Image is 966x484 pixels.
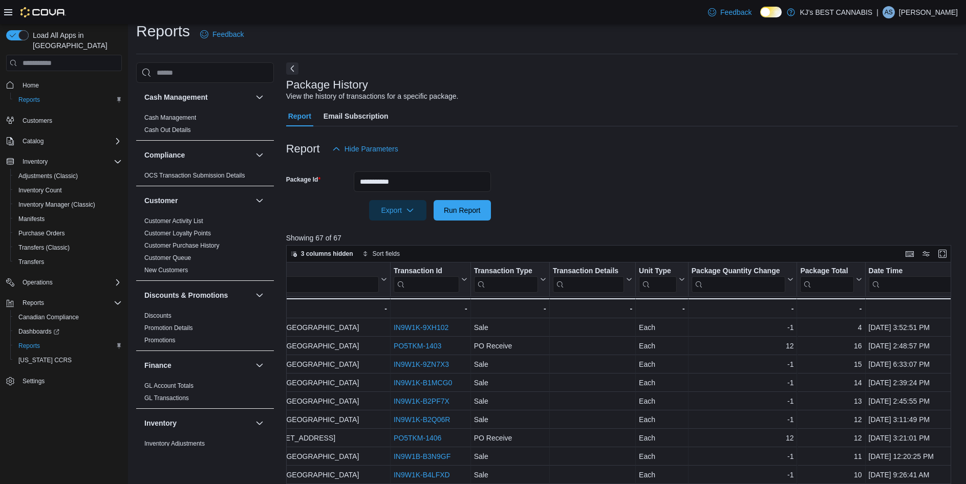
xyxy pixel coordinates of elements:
span: [US_STATE] CCRS [18,356,72,364]
a: PO5TKM-1406 [394,434,441,442]
button: Canadian Compliance [10,310,126,324]
div: Sale [474,358,546,370]
div: Each [639,340,685,352]
div: -1 [692,395,794,407]
a: Customer Activity List [144,217,203,225]
button: Cash Management [253,91,266,103]
button: Hide Parameters [328,139,402,159]
input: Dark Mode [760,7,782,17]
span: Promotions [144,336,176,344]
span: Discounts [144,312,171,320]
span: Adjustments (Classic) [18,172,78,180]
div: Sale [474,450,546,463]
span: GL Transactions [144,394,189,402]
a: [US_STATE] CCRS [14,354,76,366]
button: Transfers (Classic) [10,240,126,255]
div: - [800,302,862,315]
a: Reports [14,94,44,106]
div: 12 [800,413,862,426]
span: Catalog [18,135,122,147]
span: GL Account Totals [144,382,194,390]
span: AS [885,6,893,18]
a: GL Transactions [144,394,189,402]
a: Cash Management [144,114,196,121]
button: [US_STATE] CCRS [10,353,126,367]
span: Customers [23,117,52,125]
h3: Compliance [144,150,185,160]
span: Reports [18,96,40,104]
span: Customers [18,114,122,127]
button: Location [250,267,387,293]
div: Location [250,267,379,276]
div: Each [639,358,685,370]
button: Manifests [10,212,126,226]
span: Customer Purchase History [144,241,220,250]
div: Sale [474,413,546,426]
span: OCS Transaction Submission Details [144,171,245,180]
div: -1 [692,321,794,334]
button: Inventory [253,417,266,429]
div: 12 [692,432,794,444]
div: - [394,302,467,315]
div: - [552,302,632,315]
div: Package Quantity Change [691,267,785,293]
a: Customers [18,115,56,127]
div: 11 [800,450,862,463]
div: Unit Type [639,267,677,276]
a: Customer Purchase History [144,242,220,249]
div: 15 [800,358,862,370]
span: Inventory Adjustments [144,439,205,448]
div: Transaction Details [552,267,624,293]
button: Export [369,200,426,221]
a: Dashboards [14,325,63,338]
div: Each [639,377,685,389]
span: Reports [18,342,40,350]
div: Discounts & Promotions [136,310,274,350]
a: Transfers [14,256,48,268]
a: IN9W1K-9ZN7X3 [394,360,449,368]
button: Inventory Manager (Classic) [10,197,126,212]
div: Unit 212 – [GEOGRAPHIC_DATA] [250,469,387,481]
a: Inventory Adjustments [144,440,205,447]
div: PO Receive [474,340,546,352]
a: PO5TKM-1403 [394,342,441,350]
div: Unit 212 – [GEOGRAPHIC_DATA] [250,358,387,370]
div: Unit Type [639,267,677,293]
span: Adjustments (Classic) [14,170,122,182]
span: 3 columns hidden [301,250,353,258]
a: IN9W1K-B2Q06R [394,415,450,424]
span: Manifests [14,213,122,225]
a: IN9W1K-9XH102 [394,323,448,332]
span: Transfers (Classic) [18,244,70,252]
span: Feedback [212,29,244,39]
div: Package Quantity Change [691,267,785,276]
button: Inventory Count [10,183,126,197]
h3: Discounts & Promotions [144,290,228,300]
div: 13 [800,395,862,407]
p: Showing 67 of 67 [286,233,958,243]
button: Sort fields [358,248,404,260]
button: Transaction Type [474,267,546,293]
span: Sort fields [373,250,400,258]
div: Each [639,432,685,444]
button: Reports [10,339,126,353]
a: Canadian Compliance [14,311,83,323]
div: Unit 212 – [GEOGRAPHIC_DATA] [250,450,387,463]
a: Cash Out Details [144,126,191,134]
span: Cash Management [144,114,196,122]
div: - [250,302,387,315]
span: Inventory [23,158,48,166]
button: Transfers [10,255,126,269]
img: Cova [20,7,66,17]
button: Inventory [144,418,251,428]
span: Canadian Compliance [14,311,122,323]
button: Enter fullscreen [936,248,949,260]
a: Dashboards [10,324,126,339]
div: - [474,302,546,315]
div: Each [639,395,685,407]
a: Promotions [144,337,176,344]
button: Home [2,77,126,92]
div: Unit 212 – [GEOGRAPHIC_DATA] [250,321,387,334]
a: IN9W1K-B2PF7X [394,397,449,405]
